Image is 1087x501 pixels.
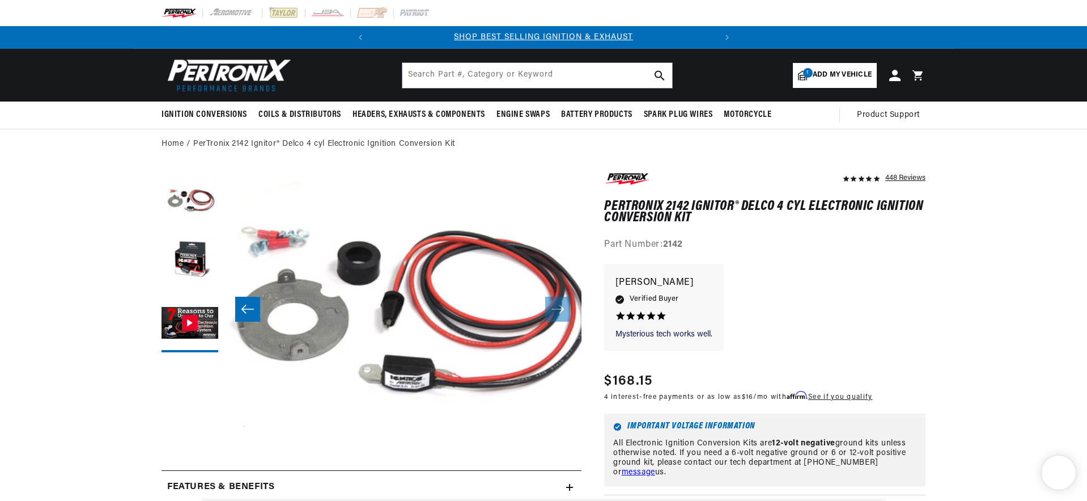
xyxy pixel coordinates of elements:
a: See if you qualify - Learn more about Affirm Financing (opens in modal) [808,394,872,401]
span: Coils & Distributors [258,109,341,121]
img: Pertronix [162,56,292,95]
h1: PerTronix 2142 Ignitor® Delco 4 cyl Electronic Ignition Conversion Kit [604,201,925,224]
button: Slide right [545,297,570,322]
summary: Engine Swaps [491,102,555,128]
h6: Important Voltage Information [613,423,916,431]
span: Headers, Exhausts & Components [353,109,485,121]
button: Translation missing: en.sections.announcements.previous_announcement [349,26,372,49]
summary: Motorcycle [718,102,777,128]
summary: Ignition Conversions [162,102,253,128]
button: Load image 2 in gallery view [162,233,218,290]
span: $16 [742,394,754,401]
span: Product Support [857,109,920,121]
span: $168.15 [604,371,652,391]
media-gallery: Gallery Viewer [162,171,581,448]
div: 448 Reviews [885,171,925,184]
slideshow-component: Translation missing: en.sections.announcements.announcement_bar [133,26,954,49]
summary: Headers, Exhausts & Components [347,102,491,128]
span: Spark Plug Wires [644,109,713,121]
a: 1Add my vehicle [793,63,877,88]
button: Load image 1 in gallery view [162,171,218,228]
input: Search Part #, Category or Keyword [402,63,672,88]
span: Affirm [787,391,806,399]
p: 4 interest-free payments or as low as /mo with . [604,391,872,402]
div: Announcement [372,31,716,44]
a: message [622,468,655,477]
span: Motorcycle [724,109,771,121]
summary: Product Support [857,102,925,129]
span: Ignition Conversions [162,109,247,121]
p: [PERSON_NAME] [615,275,712,291]
strong: 12-volt negative [772,439,835,448]
p: Mysterious tech works well. [615,329,712,340]
span: Engine Swaps [496,109,550,121]
button: search button [647,63,672,88]
button: Translation missing: en.sections.announcements.next_announcement [716,26,738,49]
div: Part Number: [604,238,925,252]
summary: Battery Products [555,102,638,128]
span: 1 [803,68,813,78]
span: Verified Buyer [630,293,678,305]
button: Slide left [235,297,260,322]
summary: Spark Plug Wires [638,102,719,128]
a: SHOP BEST SELLING IGNITION & EXHAUST [454,33,633,41]
span: Add my vehicle [813,70,872,81]
strong: 2142 [663,240,683,249]
div: 1 of 2 [372,31,716,44]
p: All Electronic Ignition Conversion Kits are ground kits unless otherwise noted. If you need a 6-v... [613,439,916,477]
h2: Features & Benefits [167,480,274,495]
nav: breadcrumbs [162,138,925,150]
span: Battery Products [561,109,632,121]
a: PerTronix 2142 Ignitor® Delco 4 cyl Electronic Ignition Conversion Kit [193,138,455,150]
a: Home [162,138,184,150]
summary: Coils & Distributors [253,102,347,128]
